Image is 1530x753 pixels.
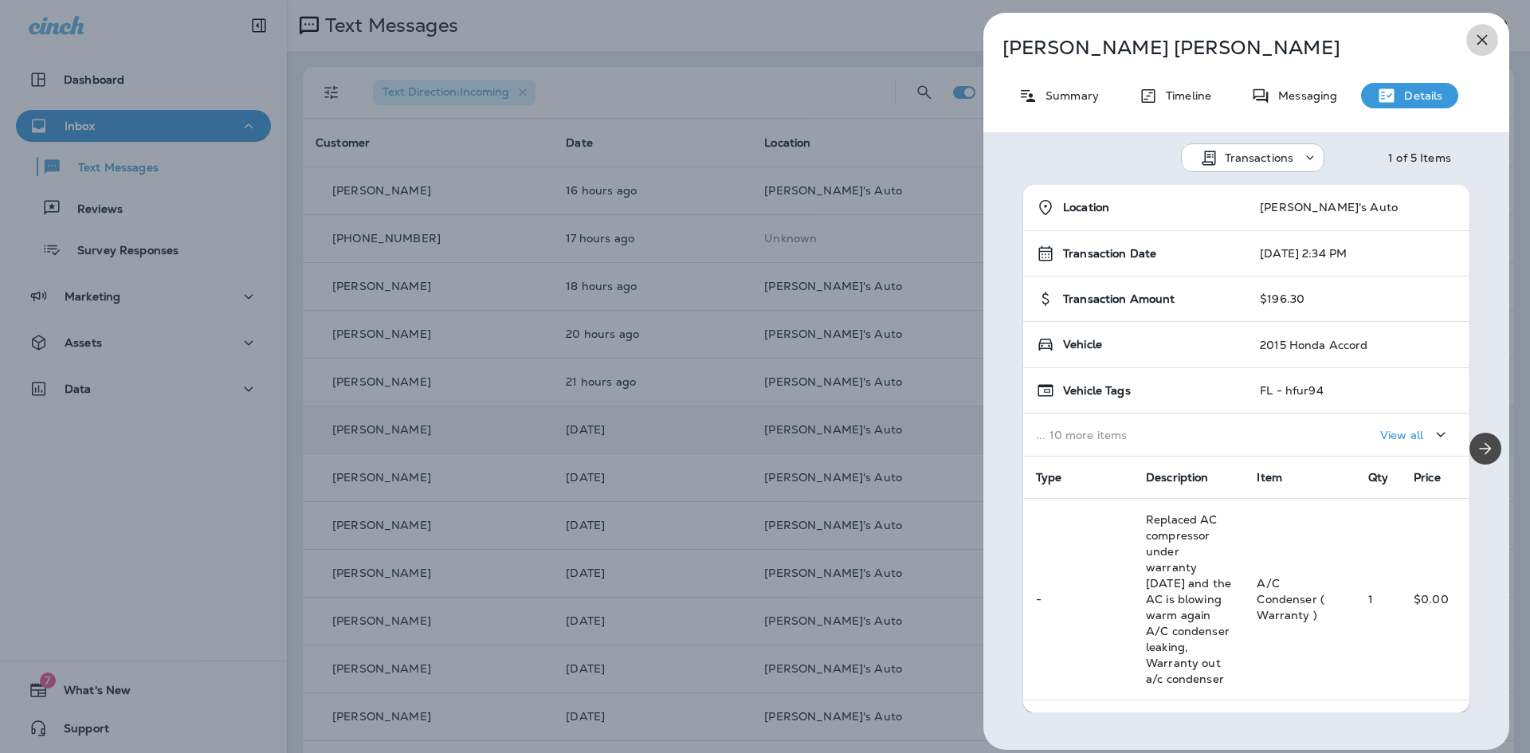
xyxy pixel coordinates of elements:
span: Vehicle Tags [1063,384,1131,398]
td: [DATE] 2:34 PM [1247,231,1469,276]
span: Transaction Amount [1063,292,1175,306]
p: Summary [1038,89,1099,102]
span: 1 [1368,592,1373,606]
p: ... 10 more items [1036,429,1234,441]
span: Vehicle [1063,338,1102,351]
span: Price [1414,470,1441,484]
span: A/C Condenser ( Warranty ) [1257,576,1324,622]
p: $0.00 [1414,593,1457,606]
span: Location [1063,201,1109,214]
p: View all [1380,429,1423,441]
td: [PERSON_NAME]'s Auto [1247,185,1469,231]
td: $196.30 [1247,276,1469,322]
p: Transactions [1225,151,1294,164]
p: Details [1396,89,1442,102]
p: [PERSON_NAME] [PERSON_NAME] [1002,37,1438,59]
span: Type [1036,470,1062,484]
div: 1 of 5 Items [1388,151,1451,164]
p: FL - hfur94 [1260,384,1324,397]
p: 2015 Honda Accord [1260,339,1367,351]
span: - [1036,592,1042,606]
span: Replaced AC compressor under warranty [DATE] and the AC is blowing warm again A/C condenser leaki... [1146,512,1231,686]
span: Qty [1368,470,1388,484]
p: Messaging [1270,89,1337,102]
p: Timeline [1158,89,1211,102]
button: Next [1469,433,1501,465]
span: Description [1146,470,1209,484]
span: Transaction Date [1063,247,1156,261]
button: View all [1374,420,1457,449]
span: Item [1257,470,1282,484]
